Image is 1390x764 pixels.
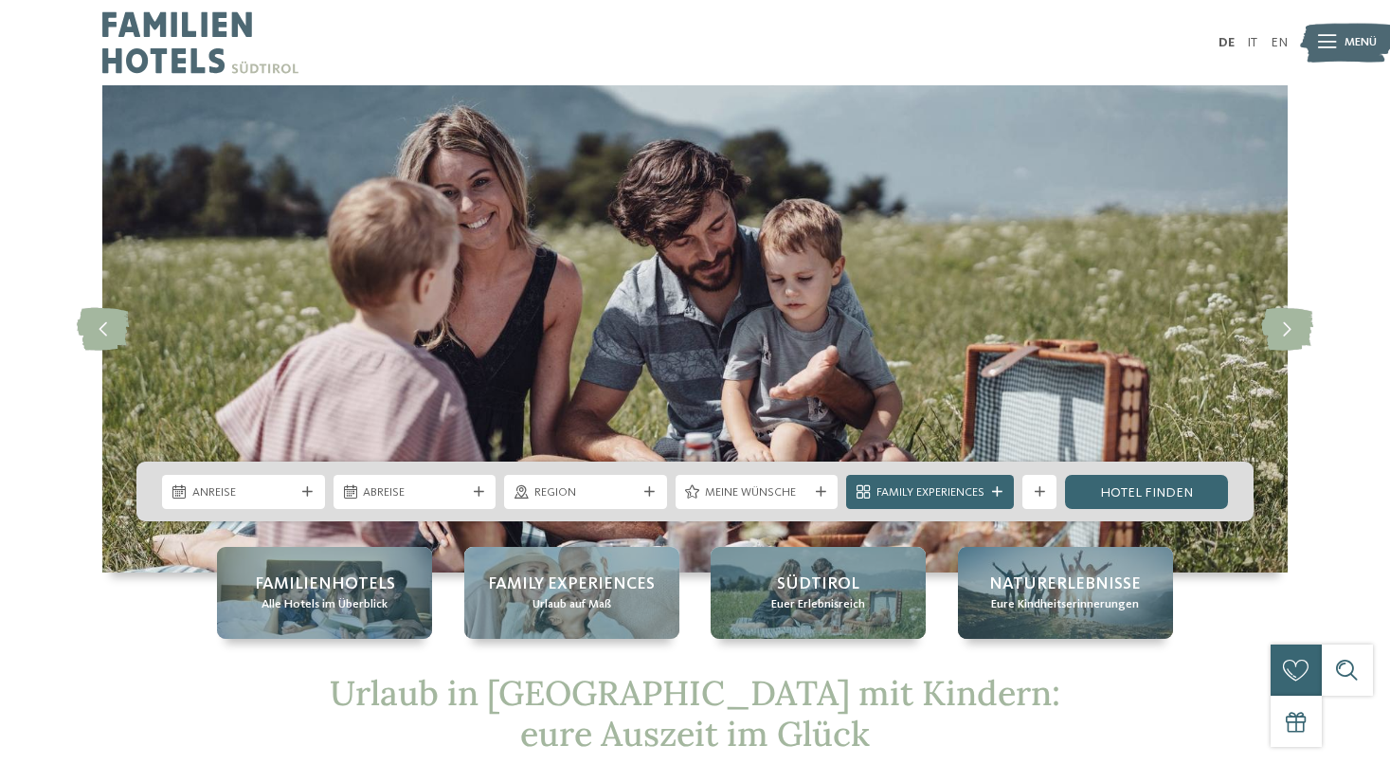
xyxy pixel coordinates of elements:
span: Meine Wünsche [705,484,808,501]
span: Eure Kindheitserinnerungen [991,596,1139,613]
a: DE [1219,36,1235,49]
span: Urlaub auf Maß [533,596,611,613]
span: Family Experiences [488,573,655,596]
span: Urlaub in [GEOGRAPHIC_DATA] mit Kindern: eure Auszeit im Glück [330,671,1060,755]
a: Urlaub in Südtirol mit Kindern – ein unvergessliches Erlebnis Family Experiences Urlaub auf Maß [464,547,679,638]
a: Hotel finden [1065,475,1228,509]
span: Abreise [363,484,466,501]
span: Familienhotels [255,573,395,596]
span: Anreise [192,484,296,501]
img: Urlaub in Südtirol mit Kindern – ein unvergessliches Erlebnis [102,85,1288,573]
a: Urlaub in Südtirol mit Kindern – ein unvergessliches Erlebnis Naturerlebnisse Eure Kindheitserinn... [958,547,1173,638]
span: Menü [1345,34,1377,51]
span: Region [534,484,638,501]
a: Urlaub in Südtirol mit Kindern – ein unvergessliches Erlebnis Südtirol Euer Erlebnisreich [711,547,926,638]
a: Urlaub in Südtirol mit Kindern – ein unvergessliches Erlebnis Familienhotels Alle Hotels im Überb... [217,547,432,638]
span: Euer Erlebnisreich [771,596,865,613]
span: Alle Hotels im Überblick [262,596,388,613]
a: EN [1271,36,1288,49]
span: Naturerlebnisse [989,573,1141,596]
span: Family Experiences [876,484,984,501]
span: Südtirol [777,573,859,596]
a: IT [1247,36,1257,49]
